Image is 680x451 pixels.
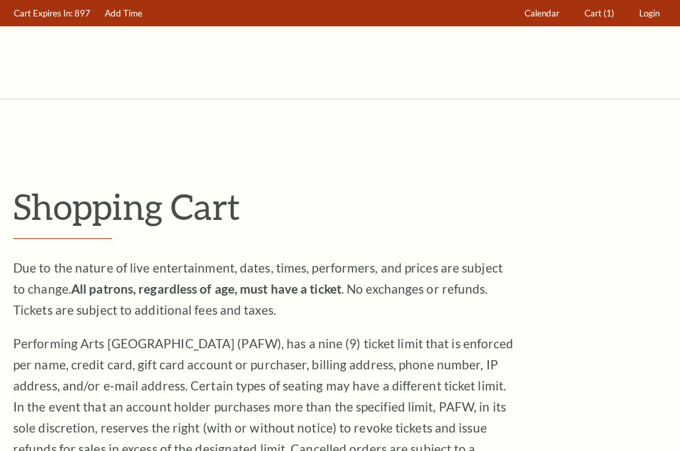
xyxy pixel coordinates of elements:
[99,1,149,26] a: Add Time
[579,1,621,26] a: Cart (1)
[74,8,90,18] span: 897
[633,1,666,26] a: Login
[584,8,602,18] span: Cart
[604,8,614,18] span: (1)
[639,8,660,18] span: Login
[14,8,72,18] span: Cart Expires In:
[524,8,559,18] span: Calendar
[13,185,667,228] p: Shopping Cart
[519,1,566,26] a: Calendar
[13,260,503,317] span: Due to the nature of live entertainment, dates, times, performers, and prices are subject to chan...
[71,281,341,296] strong: All patrons, regardless of age, must have a ticket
